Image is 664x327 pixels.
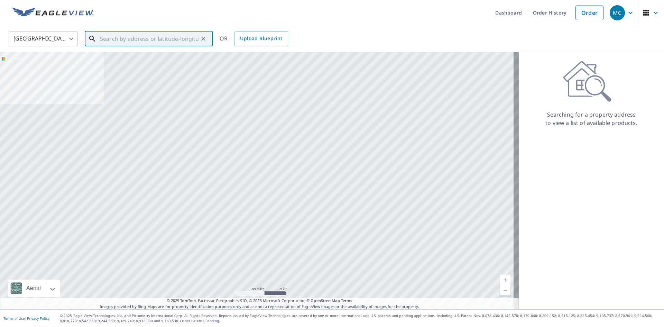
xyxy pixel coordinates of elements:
div: MC [610,5,625,20]
img: EV Logo [12,8,94,18]
a: Upload Blueprint [234,31,288,46]
a: Current Level 5, Zoom In [500,275,510,285]
div: [GEOGRAPHIC_DATA] [9,29,78,48]
p: © 2025 Eagle View Technologies, Inc. and Pictometry International Corp. All Rights Reserved. Repo... [60,313,661,324]
div: OR [220,31,288,46]
span: Upload Blueprint [240,34,282,43]
a: Current Level 5, Zoom Out [500,285,510,296]
a: Terms [341,298,352,303]
a: Order [575,6,603,20]
p: | [3,316,49,320]
a: OpenStreetMap [311,298,340,303]
span: © 2025 TomTom, Earthstar Geographics SIO, © 2025 Microsoft Corporation, © [167,298,352,304]
button: Clear [199,34,208,44]
input: Search by address or latitude-longitude [100,29,199,48]
a: Privacy Policy [27,316,49,321]
div: Aerial [8,280,60,297]
a: Terms of Use [3,316,25,321]
p: Searching for a property address to view a list of available products. [545,110,638,127]
div: Aerial [24,280,43,297]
